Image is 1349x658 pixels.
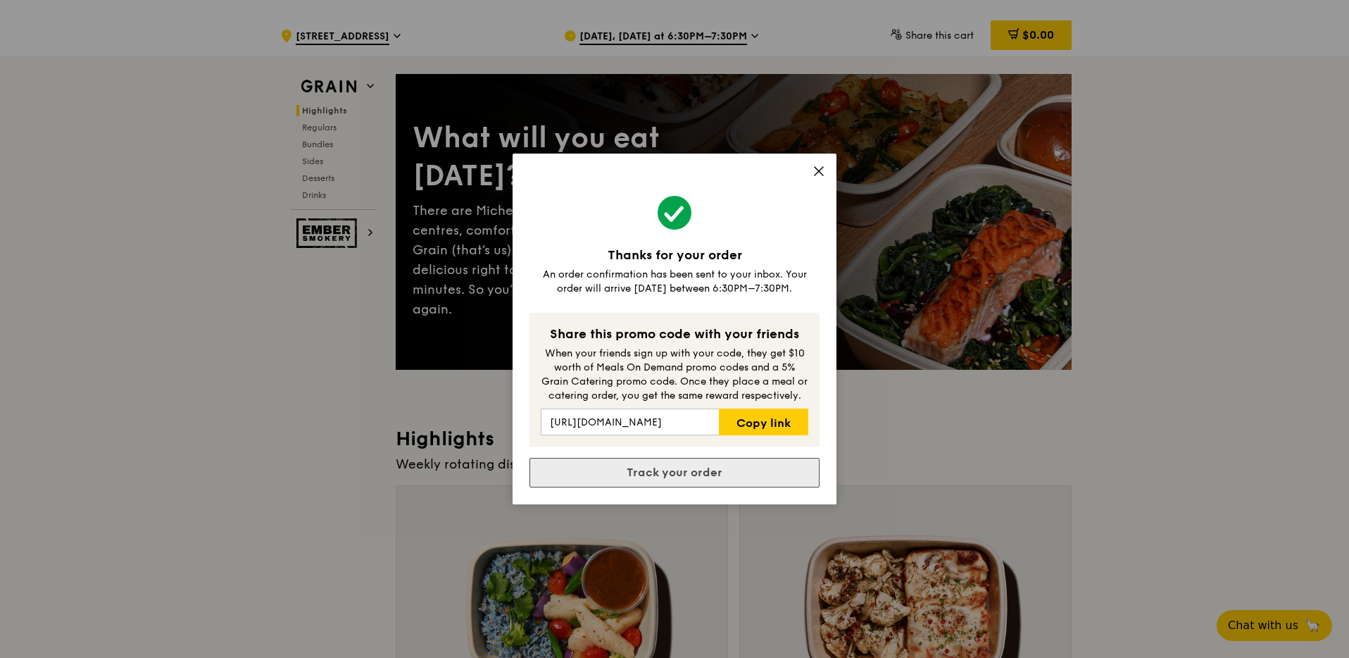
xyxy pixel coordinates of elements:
[529,245,820,265] div: Thanks for your order
[529,268,820,296] div: An order confirmation has been sent to your inbox. Your order will arrive [DATE] between 6:30PM–7...
[719,409,808,435] a: Copy link
[529,458,820,488] a: Track your order
[541,347,808,403] div: When your friends sign up with your code, they get $10 worth of Meals On Demand promo codes and a...
[541,324,808,344] div: Share this promo code with your friends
